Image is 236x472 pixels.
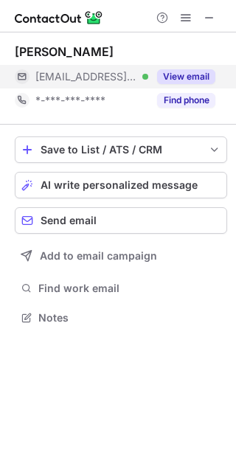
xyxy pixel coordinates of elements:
button: AI write personalized message [15,172,227,198]
button: Find work email [15,278,227,299]
button: Send email [15,207,227,234]
img: ContactOut v5.3.10 [15,9,103,27]
div: [PERSON_NAME] [15,44,114,59]
button: Reveal Button [157,69,215,84]
span: AI write personalized message [41,179,198,191]
span: [EMAIL_ADDRESS][DOMAIN_NAME] [35,70,137,83]
button: Add to email campaign [15,243,227,269]
button: save-profile-one-click [15,136,227,163]
div: Save to List / ATS / CRM [41,144,201,156]
button: Reveal Button [157,93,215,108]
span: Add to email campaign [40,250,157,262]
span: Send email [41,215,97,226]
span: Find work email [38,282,221,295]
button: Notes [15,308,227,328]
span: Notes [38,311,221,324]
